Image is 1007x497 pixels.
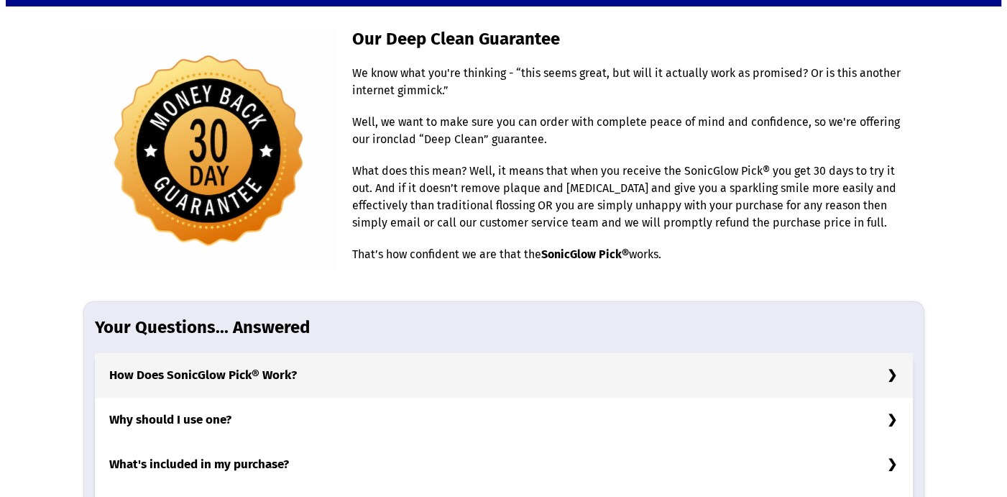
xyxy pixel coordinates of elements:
[95,442,913,487] h3: What's included in my purchase?
[352,114,910,163] p: Well, we want to make sure you can order with complete peace of mind and confidence, so we're off...
[95,353,913,398] h3: How Does SonicGlow Pick® Work?
[352,28,910,65] h1: Our Deep Clean Guarantee
[352,246,910,278] p: That’s how confident we are that the works.
[352,65,910,114] p: We know what you're thinking - “this seems great, but will it actually work as promised? Or is th...
[95,316,913,353] h1: Your Questions... Answered
[95,398,913,442] h3: Why should I use one?
[352,163,910,246] p: What does this mean? Well, it means that when you receive the SonicGlow Pick® you get 30 days to ...
[541,247,629,261] b: SonicGlow Pick®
